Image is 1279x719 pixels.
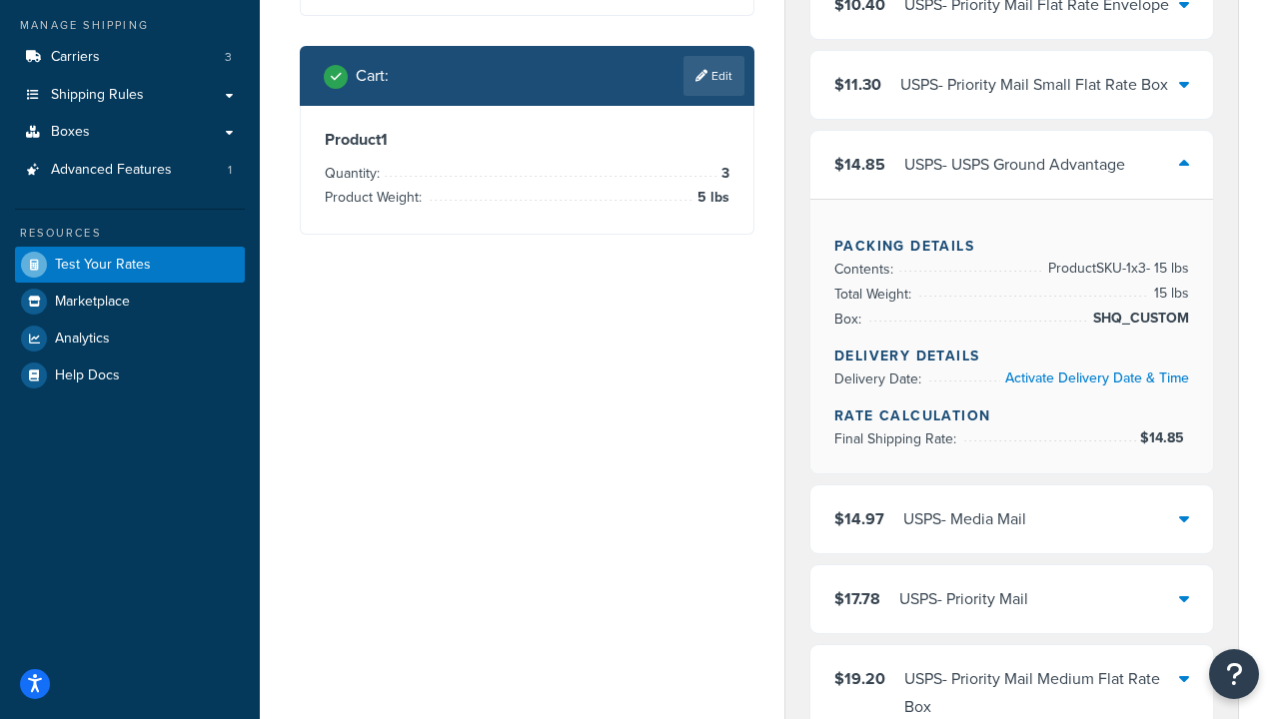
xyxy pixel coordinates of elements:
span: Test Your Rates [55,257,151,274]
h4: Rate Calculation [834,405,1189,426]
span: 5 lbs [692,186,729,210]
a: Boxes [15,114,245,151]
span: SHQ_CUSTOM [1088,307,1189,331]
span: Final Shipping Rate: [834,428,961,449]
span: Marketplace [55,294,130,311]
div: Resources [15,225,245,242]
div: USPS - Priority Mail [899,585,1028,613]
h4: Delivery Details [834,346,1189,366]
div: Manage Shipping [15,17,245,34]
span: Carriers [51,49,100,66]
button: Open Resource Center [1209,649,1259,699]
span: Quantity: [325,163,385,184]
li: Carriers [15,39,245,76]
span: $19.20 [834,667,885,690]
span: Analytics [55,331,110,348]
span: 3 [716,162,729,186]
span: $11.30 [834,73,881,96]
span: Product Weight: [325,187,427,208]
span: Delivery Date: [834,368,926,389]
span: $14.85 [1140,427,1189,448]
a: Marketplace [15,284,245,320]
span: Shipping Rules [51,87,144,104]
a: Test Your Rates [15,247,245,283]
span: $17.78 [834,587,880,610]
span: Product SKU-1 x 3 - 15 lbs [1043,257,1189,281]
span: $14.85 [834,153,885,176]
span: 1 [228,162,232,179]
a: Carriers3 [15,39,245,76]
a: Help Docs [15,358,245,393]
span: $14.97 [834,507,884,530]
span: Help Docs [55,367,120,384]
h4: Packing Details [834,236,1189,257]
h3: Product 1 [325,130,729,150]
span: 15 lbs [1149,282,1189,306]
span: Advanced Features [51,162,172,179]
a: Edit [683,56,744,96]
div: USPS - Media Mail [903,505,1026,533]
span: 3 [225,49,232,66]
span: Boxes [51,124,90,141]
span: Total Weight: [834,284,916,305]
a: Activate Delivery Date & Time [1005,367,1189,388]
div: USPS - Priority Mail Small Flat Rate Box [900,71,1168,99]
span: Contents: [834,259,898,280]
h2: Cart : [356,67,389,85]
a: Shipping Rules [15,77,245,114]
a: Analytics [15,321,245,357]
li: Advanced Features [15,152,245,189]
a: Advanced Features1 [15,152,245,189]
div: USPS - USPS Ground Advantage [904,151,1125,179]
span: Box: [834,309,866,330]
